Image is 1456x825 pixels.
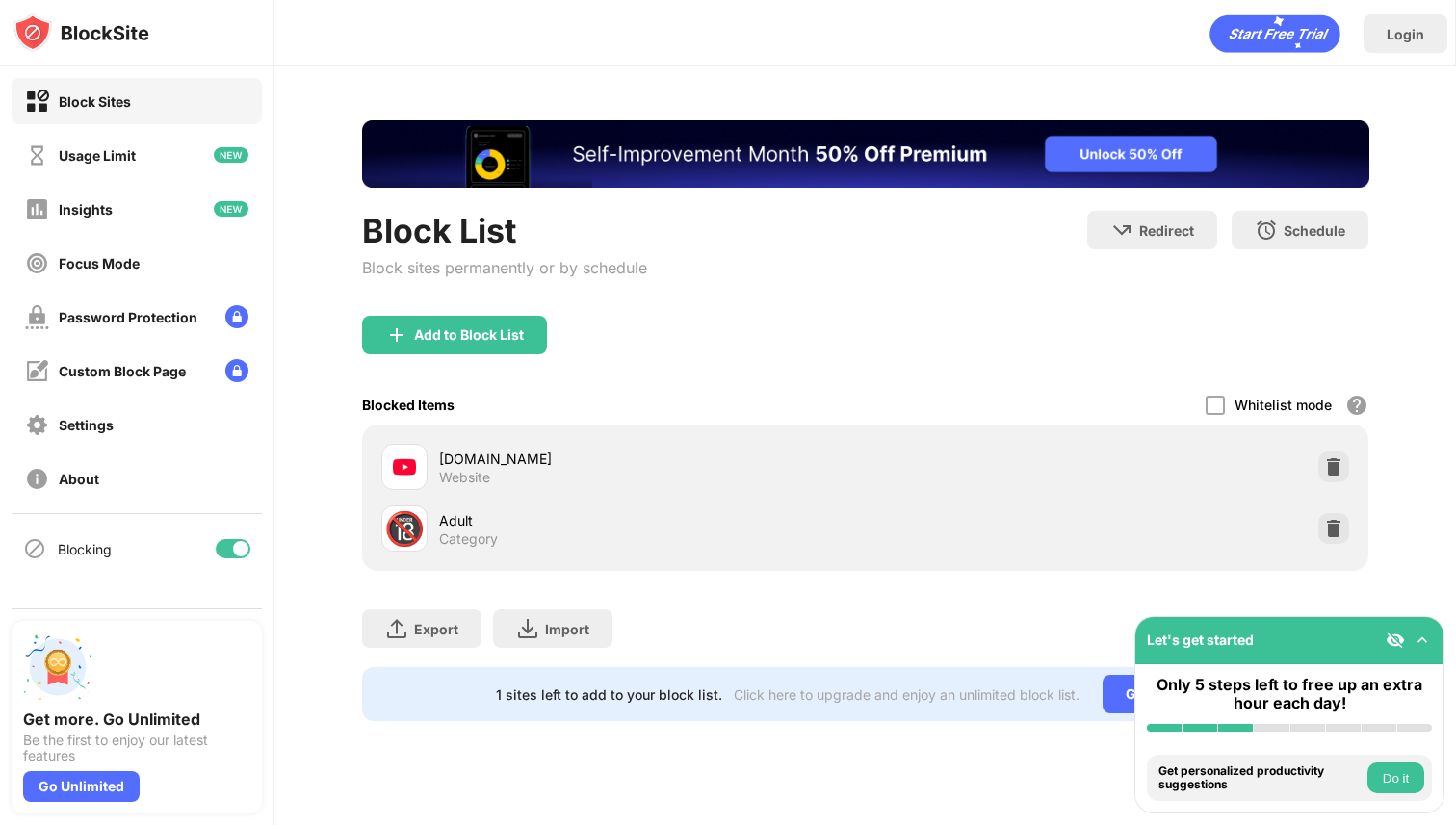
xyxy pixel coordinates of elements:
div: Block sites permanently or by schedule [362,258,647,277]
img: lock-menu.svg [225,359,248,382]
div: Block Sites [59,93,131,110]
img: favicons [393,455,416,478]
div: Blocking [58,541,112,557]
img: insights-off.svg [25,197,49,221]
div: Be the first to enjoy our latest features [23,733,250,763]
div: Whitelist mode [1235,397,1332,413]
div: Redirect [1139,222,1194,239]
div: 1 sites left to add to your block list. [496,686,722,703]
div: Blocked Items [362,397,455,413]
button: Do it [1367,762,1424,793]
div: Settings [59,417,114,433]
div: Go Unlimited [23,771,140,802]
div: Only 5 steps left to free up an extra hour each day! [1147,676,1432,712]
img: logo-blocksite.svg [13,13,149,52]
div: Insights [59,201,113,218]
div: Add to Block List [414,327,524,343]
iframe: Banner [362,120,1369,188]
div: Export [414,621,458,637]
div: Get personalized productivity suggestions [1158,764,1363,792]
div: Block List [362,211,647,250]
div: Schedule [1284,222,1345,239]
div: Usage Limit [59,147,136,164]
img: lock-menu.svg [225,305,248,328]
div: About [59,471,99,487]
div: animation [1209,14,1340,53]
img: focus-off.svg [25,251,49,275]
div: Custom Block Page [59,363,186,379]
img: block-on.svg [25,90,49,114]
img: blocking-icon.svg [23,537,46,560]
div: Website [439,469,490,486]
img: new-icon.svg [214,147,248,163]
img: about-off.svg [25,467,49,491]
img: customize-block-page-off.svg [25,359,49,383]
div: Category [439,530,498,548]
div: Password Protection [59,309,197,325]
div: Login [1387,26,1424,42]
img: new-icon.svg [214,201,248,217]
img: omni-setup-toggle.svg [1413,631,1432,650]
img: settings-off.svg [25,413,49,437]
div: Import [545,621,589,637]
div: 🔞 [384,509,425,549]
img: password-protection-off.svg [25,305,49,329]
div: Get more. Go Unlimited [23,709,250,729]
div: Click here to upgrade and enjoy an unlimited block list. [734,686,1079,703]
img: eye-not-visible.svg [1386,631,1405,650]
div: Focus Mode [59,255,140,271]
div: Go Unlimited [1103,675,1235,713]
div: [DOMAIN_NAME] [439,449,866,469]
div: Let's get started [1147,632,1254,648]
img: push-unlimited.svg [23,632,92,702]
img: time-usage-off.svg [25,143,49,168]
div: Adult [439,510,866,530]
